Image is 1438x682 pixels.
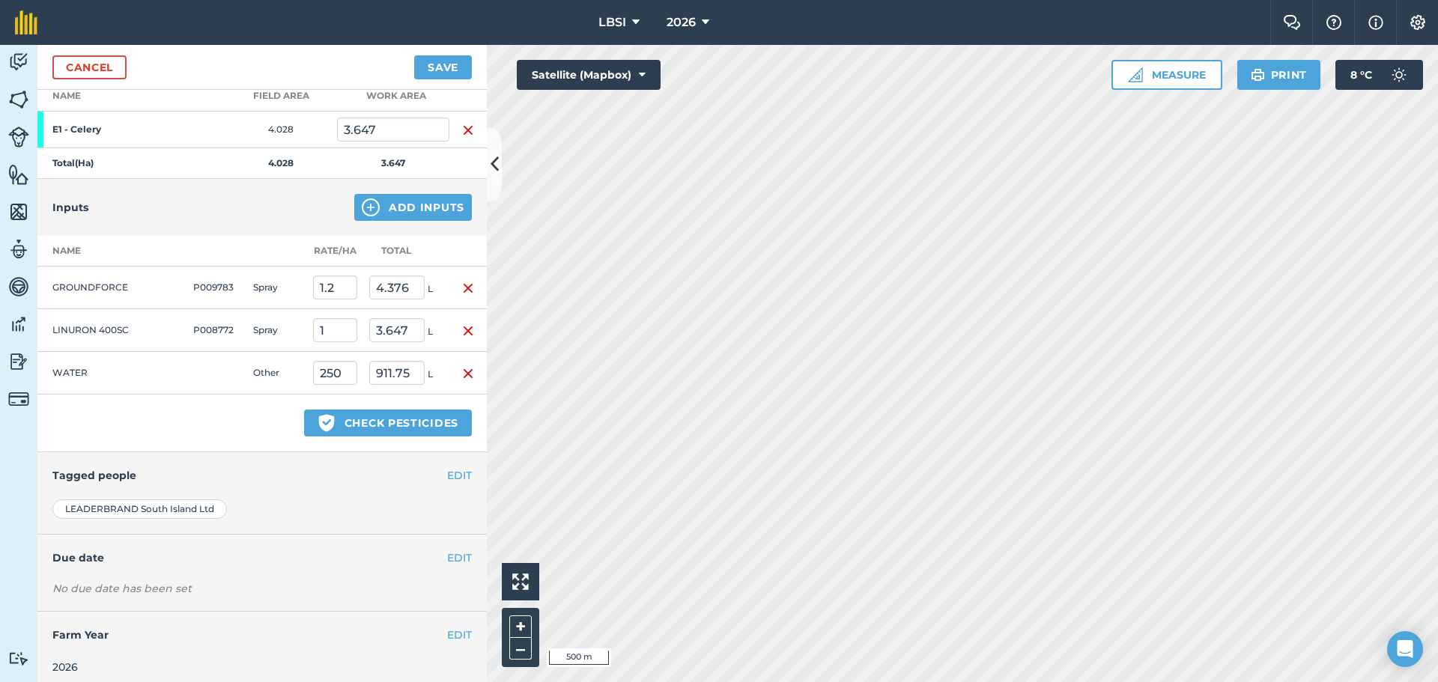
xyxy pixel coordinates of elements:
img: A question mark icon [1325,15,1343,30]
th: Name [37,81,225,112]
td: P008772 [187,309,247,352]
strong: Total ( Ha ) [52,157,94,168]
img: svg+xml;base64,PHN2ZyB4bWxucz0iaHR0cDovL3d3dy53My5vcmcvMjAwMC9zdmciIHdpZHRoPSIxNiIgaGVpZ2h0PSIyNC... [462,365,474,383]
img: svg+xml;base64,PD94bWwgdmVyc2lvbj0iMS4wIiBlbmNvZGluZz0idXRmLTgiPz4KPCEtLSBHZW5lcmF0b3I6IEFkb2JlIE... [1384,60,1414,90]
h4: Inputs [52,199,88,216]
td: Spray [247,267,307,309]
td: L [363,309,449,352]
strong: E1 - Celery [52,124,169,136]
button: 8 °C [1335,60,1423,90]
td: Other [247,352,307,395]
img: svg+xml;base64,PHN2ZyB4bWxucz0iaHR0cDovL3d3dy53My5vcmcvMjAwMC9zdmciIHdpZHRoPSIxNyIgaGVpZ2h0PSIxNy... [1368,13,1383,31]
img: svg+xml;base64,PD94bWwgdmVyc2lvbj0iMS4wIiBlbmNvZGluZz0idXRmLTgiPz4KPCEtLSBHZW5lcmF0b3I6IEFkb2JlIE... [8,238,29,261]
div: No due date has been set [52,581,472,596]
td: WATER [37,352,187,395]
button: EDIT [447,549,472,566]
span: LBSI [598,13,626,31]
img: svg+xml;base64,PHN2ZyB4bWxucz0iaHR0cDovL3d3dy53My5vcmcvMjAwMC9zdmciIHdpZHRoPSIxOSIgaGVpZ2h0PSIyNC... [1251,66,1265,84]
strong: 4.028 [268,157,294,168]
div: 2026 [52,659,472,675]
th: Total [363,236,449,267]
span: 2026 [667,13,696,31]
div: LEADERBRAND South Island Ltd [52,499,227,519]
td: 4.028 [225,112,337,148]
img: svg+xml;base64,PHN2ZyB4bWxucz0iaHR0cDovL3d3dy53My5vcmcvMjAwMC9zdmciIHdpZHRoPSIxNiIgaGVpZ2h0PSIyNC... [462,279,474,297]
img: svg+xml;base64,PHN2ZyB4bWxucz0iaHR0cDovL3d3dy53My5vcmcvMjAwMC9zdmciIHdpZHRoPSI1NiIgaGVpZ2h0PSI2MC... [8,88,29,111]
img: svg+xml;base64,PHN2ZyB4bWxucz0iaHR0cDovL3d3dy53My5vcmcvMjAwMC9zdmciIHdpZHRoPSIxNiIgaGVpZ2h0PSIyNC... [462,322,474,340]
img: svg+xml;base64,PD94bWwgdmVyc2lvbj0iMS4wIiBlbmNvZGluZz0idXRmLTgiPz4KPCEtLSBHZW5lcmF0b3I6IEFkb2JlIE... [8,350,29,373]
td: LINURON 400SC [37,309,187,352]
button: EDIT [447,627,472,643]
img: svg+xml;base64,PD94bWwgdmVyc2lvbj0iMS4wIiBlbmNvZGluZz0idXRmLTgiPz4KPCEtLSBHZW5lcmF0b3I6IEFkb2JlIE... [8,651,29,666]
img: Ruler icon [1128,67,1143,82]
strong: 3.647 [381,157,405,168]
div: Open Intercom Messenger [1387,631,1423,667]
h4: Tagged people [52,467,472,484]
td: GROUNDFORCE [37,267,187,309]
img: svg+xml;base64,PHN2ZyB4bWxucz0iaHR0cDovL3d3dy53My5vcmcvMjAwMC9zdmciIHdpZHRoPSI1NiIgaGVpZ2h0PSI2MC... [8,201,29,223]
td: L [363,267,449,309]
button: Measure [1111,60,1222,90]
h4: Farm Year [52,627,472,643]
button: Save [414,55,472,79]
img: svg+xml;base64,PHN2ZyB4bWxucz0iaHR0cDovL3d3dy53My5vcmcvMjAwMC9zdmciIHdpZHRoPSIxNCIgaGVpZ2h0PSIyNC... [362,198,380,216]
button: EDIT [447,467,472,484]
button: Print [1237,60,1321,90]
th: Rate/ Ha [307,236,363,267]
button: – [509,638,532,660]
td: P009783 [187,267,247,309]
a: Cancel [52,55,127,79]
td: L [363,352,449,395]
img: svg+xml;base64,PD94bWwgdmVyc2lvbj0iMS4wIiBlbmNvZGluZz0idXRmLTgiPz4KPCEtLSBHZW5lcmF0b3I6IEFkb2JlIE... [8,313,29,335]
button: Check pesticides [304,409,472,436]
img: Two speech bubbles overlapping with the left bubble in the forefront [1283,15,1301,30]
h4: Due date [52,549,472,566]
button: Add Inputs [354,194,472,221]
img: Four arrows, one pointing top left, one top right, one bottom right and the last bottom left [512,573,529,590]
img: svg+xml;base64,PD94bWwgdmVyc2lvbj0iMS4wIiBlbmNvZGluZz0idXRmLTgiPz4KPCEtLSBHZW5lcmF0b3I6IEFkb2JlIE... [8,51,29,73]
img: svg+xml;base64,PD94bWwgdmVyc2lvbj0iMS4wIiBlbmNvZGluZz0idXRmLTgiPz4KPCEtLSBHZW5lcmF0b3I6IEFkb2JlIE... [8,389,29,409]
span: 8 ° C [1350,60,1372,90]
button: Satellite (Mapbox) [517,60,661,90]
th: Name [37,236,187,267]
td: Spray [247,309,307,352]
button: + [509,615,532,638]
img: svg+xml;base64,PD94bWwgdmVyc2lvbj0iMS4wIiBlbmNvZGluZz0idXRmLTgiPz4KPCEtLSBHZW5lcmF0b3I6IEFkb2JlIE... [8,127,29,147]
img: svg+xml;base64,PHN2ZyB4bWxucz0iaHR0cDovL3d3dy53My5vcmcvMjAwMC9zdmciIHdpZHRoPSI1NiIgaGVpZ2h0PSI2MC... [8,163,29,186]
img: svg+xml;base64,PHN2ZyB4bWxucz0iaHR0cDovL3d3dy53My5vcmcvMjAwMC9zdmciIHdpZHRoPSIxNiIgaGVpZ2h0PSIyNC... [462,121,474,139]
img: fieldmargin Logo [15,10,37,34]
img: A cog icon [1409,15,1427,30]
th: Work area [337,81,449,112]
img: svg+xml;base64,PD94bWwgdmVyc2lvbj0iMS4wIiBlbmNvZGluZz0idXRmLTgiPz4KPCEtLSBHZW5lcmF0b3I6IEFkb2JlIE... [8,275,29,298]
th: Field Area [225,81,337,112]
